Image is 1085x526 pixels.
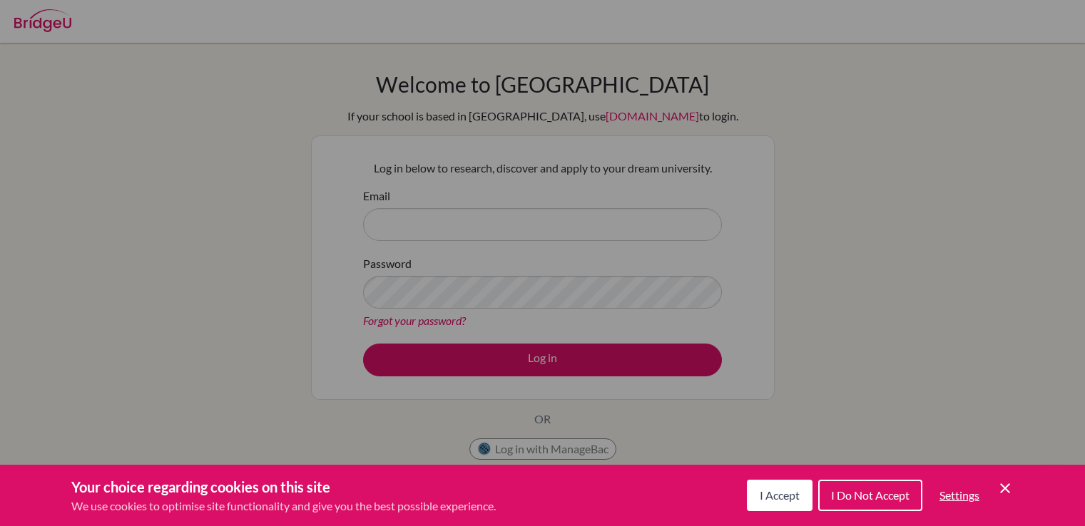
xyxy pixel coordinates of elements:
[71,476,496,497] h3: Your choice regarding cookies on this site
[71,497,496,515] p: We use cookies to optimise site functionality and give you the best possible experience.
[939,488,979,502] span: Settings
[747,480,813,511] button: I Accept
[818,480,922,511] button: I Do Not Accept
[760,488,800,502] span: I Accept
[997,480,1014,497] button: Save and close
[928,481,991,510] button: Settings
[831,488,910,502] span: I Do Not Accept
